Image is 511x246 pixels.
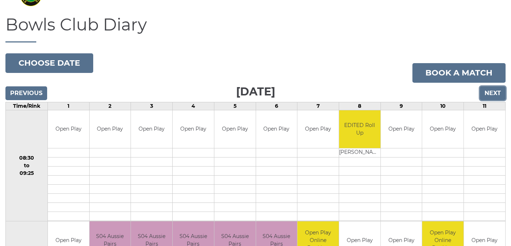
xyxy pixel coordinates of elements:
a: Book a match [412,63,506,83]
button: Choose date [5,53,93,73]
td: 10 [422,102,464,110]
td: Open Play [173,110,214,148]
td: Time/Rink [6,102,48,110]
td: 6 [256,102,297,110]
td: Open Play [464,110,505,148]
td: 4 [173,102,214,110]
td: 5 [214,102,256,110]
td: 9 [380,102,422,110]
td: Open Play [131,110,172,148]
td: Open Play [297,110,339,148]
td: Open Play [256,110,297,148]
td: 1 [48,102,89,110]
h1: Bowls Club Diary [5,16,506,42]
td: Open Play [214,110,256,148]
td: 08:30 to 09:25 [6,110,48,221]
input: Next [480,86,506,100]
input: Previous [5,86,47,100]
td: 2 [89,102,131,110]
td: 7 [297,102,339,110]
td: 3 [131,102,173,110]
td: EDITED Roll Up [339,110,380,148]
td: Open Play [422,110,463,148]
td: [PERSON_NAME] [339,148,380,157]
td: 11 [464,102,506,110]
td: Open Play [381,110,422,148]
td: 8 [339,102,380,110]
td: Open Play [90,110,131,148]
td: Open Play [48,110,89,148]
